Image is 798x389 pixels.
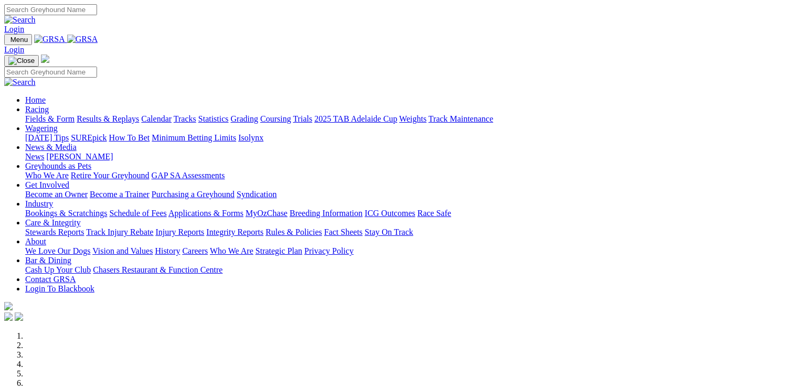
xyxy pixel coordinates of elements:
[25,190,794,199] div: Get Involved
[41,55,49,63] img: logo-grsa-white.png
[256,246,302,255] a: Strategic Plan
[86,228,153,236] a: Track Injury Rebate
[399,114,427,123] a: Weights
[25,209,794,218] div: Industry
[206,228,263,236] a: Integrity Reports
[34,35,65,44] img: GRSA
[109,209,166,218] a: Schedule of Fees
[4,45,24,54] a: Login
[25,133,69,142] a: [DATE] Tips
[25,161,91,170] a: Greyhounds as Pets
[168,209,243,218] a: Applications & Forms
[90,190,150,199] a: Become a Trainer
[152,190,235,199] a: Purchasing a Greyhound
[4,34,32,45] button: Toggle navigation
[25,95,46,104] a: Home
[10,36,28,44] span: Menu
[25,265,91,274] a: Cash Up Your Club
[25,228,84,236] a: Stewards Reports
[246,209,288,218] a: MyOzChase
[238,133,263,142] a: Isolynx
[152,133,236,142] a: Minimum Betting Limits
[237,190,276,199] a: Syndication
[4,312,13,321] img: facebook.svg
[67,35,98,44] img: GRSA
[25,228,794,237] div: Care & Integrity
[25,105,49,114] a: Racing
[25,133,794,143] div: Wagering
[25,199,53,208] a: Industry
[25,256,71,265] a: Bar & Dining
[25,152,794,161] div: News & Media
[109,133,150,142] a: How To Bet
[25,114,794,124] div: Racing
[4,15,36,25] img: Search
[93,265,222,274] a: Chasers Restaurant & Function Centre
[4,25,24,34] a: Login
[25,152,44,161] a: News
[25,171,794,180] div: Greyhounds as Pets
[4,4,97,15] input: Search
[25,246,794,256] div: About
[25,284,94,293] a: Login To Blackbook
[46,152,113,161] a: [PERSON_NAME]
[417,209,451,218] a: Race Safe
[293,114,312,123] a: Trials
[429,114,493,123] a: Track Maintenance
[182,246,208,255] a: Careers
[198,114,229,123] a: Statistics
[314,114,397,123] a: 2025 TAB Adelaide Cup
[290,209,363,218] a: Breeding Information
[77,114,139,123] a: Results & Replays
[4,302,13,310] img: logo-grsa-white.png
[174,114,196,123] a: Tracks
[260,114,291,123] a: Coursing
[155,228,204,236] a: Injury Reports
[25,275,76,284] a: Contact GRSA
[304,246,354,255] a: Privacy Policy
[324,228,363,236] a: Fact Sheets
[4,55,39,67] button: Toggle navigation
[25,265,794,275] div: Bar & Dining
[25,114,75,123] a: Fields & Form
[71,171,150,180] a: Retire Your Greyhound
[92,246,153,255] a: Vision and Values
[25,246,90,255] a: We Love Our Dogs
[4,78,36,87] img: Search
[25,180,69,189] a: Get Involved
[365,209,415,218] a: ICG Outcomes
[15,312,23,321] img: twitter.svg
[25,218,81,227] a: Care & Integrity
[25,237,46,246] a: About
[155,246,180,255] a: History
[265,228,322,236] a: Rules & Policies
[152,171,225,180] a: GAP SA Assessments
[25,209,107,218] a: Bookings & Scratchings
[71,133,107,142] a: SUREpick
[231,114,258,123] a: Grading
[25,124,58,133] a: Wagering
[8,57,35,65] img: Close
[141,114,172,123] a: Calendar
[25,143,77,152] a: News & Media
[365,228,413,236] a: Stay On Track
[210,246,253,255] a: Who We Are
[25,190,88,199] a: Become an Owner
[4,67,97,78] input: Search
[25,171,69,180] a: Who We Are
